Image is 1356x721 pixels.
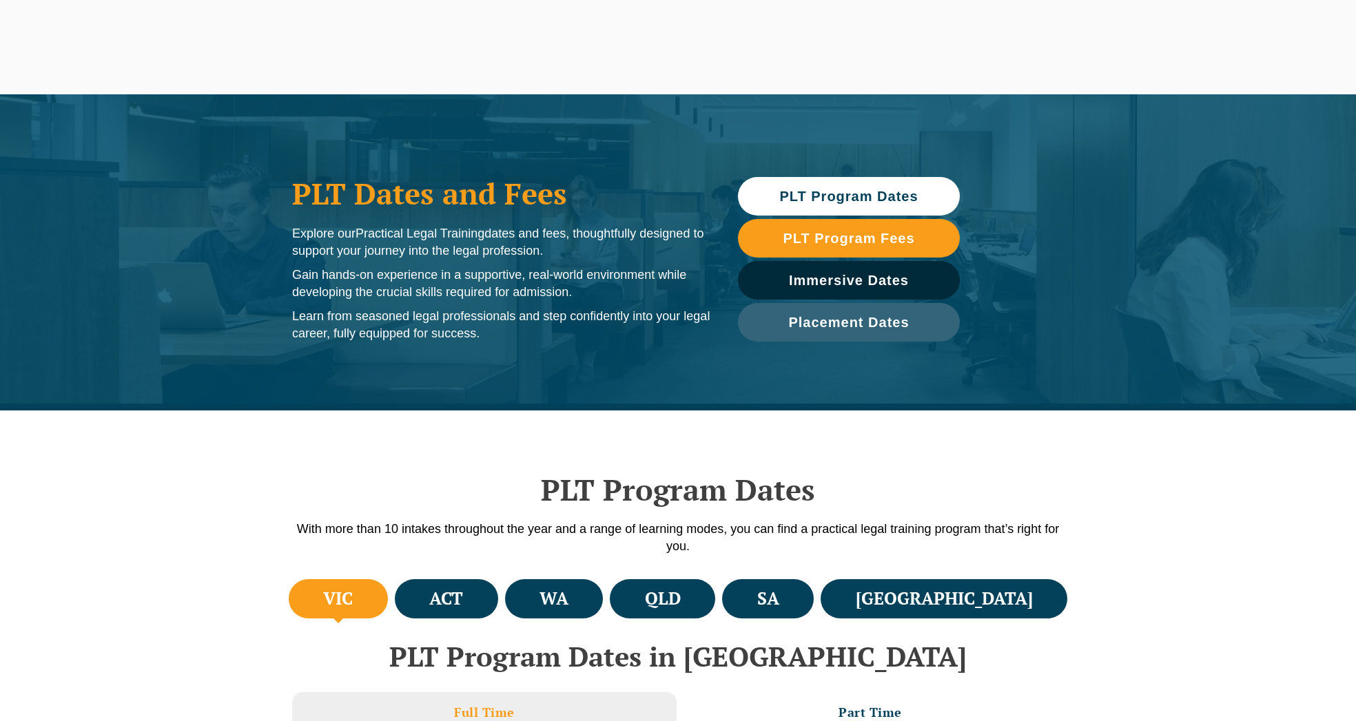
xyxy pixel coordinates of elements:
h4: VIC [323,587,353,610]
a: PLT Program Fees [738,219,960,258]
h2: PLT Program Dates [285,472,1071,507]
a: PLT Program Dates [738,177,960,216]
h4: [GEOGRAPHIC_DATA] [856,587,1033,610]
span: PLT Program Dates [779,189,918,203]
h4: SA [757,587,779,610]
span: PLT Program Fees [783,231,914,245]
h1: PLT Dates and Fees [292,176,710,211]
a: Placement Dates [738,303,960,342]
p: Explore our dates and fees, thoughtfully designed to support your journey into the legal profession. [292,225,710,260]
h4: QLD [645,587,681,610]
p: With more than 10 intakes throughout the year and a range of learning modes, you can find a pract... [285,521,1071,555]
span: Placement Dates [788,315,909,329]
h4: ACT [429,587,463,610]
p: Learn from seasoned legal professionals and step confidently into your legal career, fully equipp... [292,308,710,342]
h2: PLT Program Dates in [GEOGRAPHIC_DATA] [285,641,1071,671]
span: Practical Legal Training [356,227,484,240]
a: Immersive Dates [738,261,960,300]
h3: Part Time [839,704,902,720]
h4: WA [540,587,568,610]
p: Gain hands-on experience in a supportive, real-world environment while developing the crucial ski... [292,267,710,301]
span: Immersive Dates [789,273,909,287]
h3: Full Time [454,704,515,720]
